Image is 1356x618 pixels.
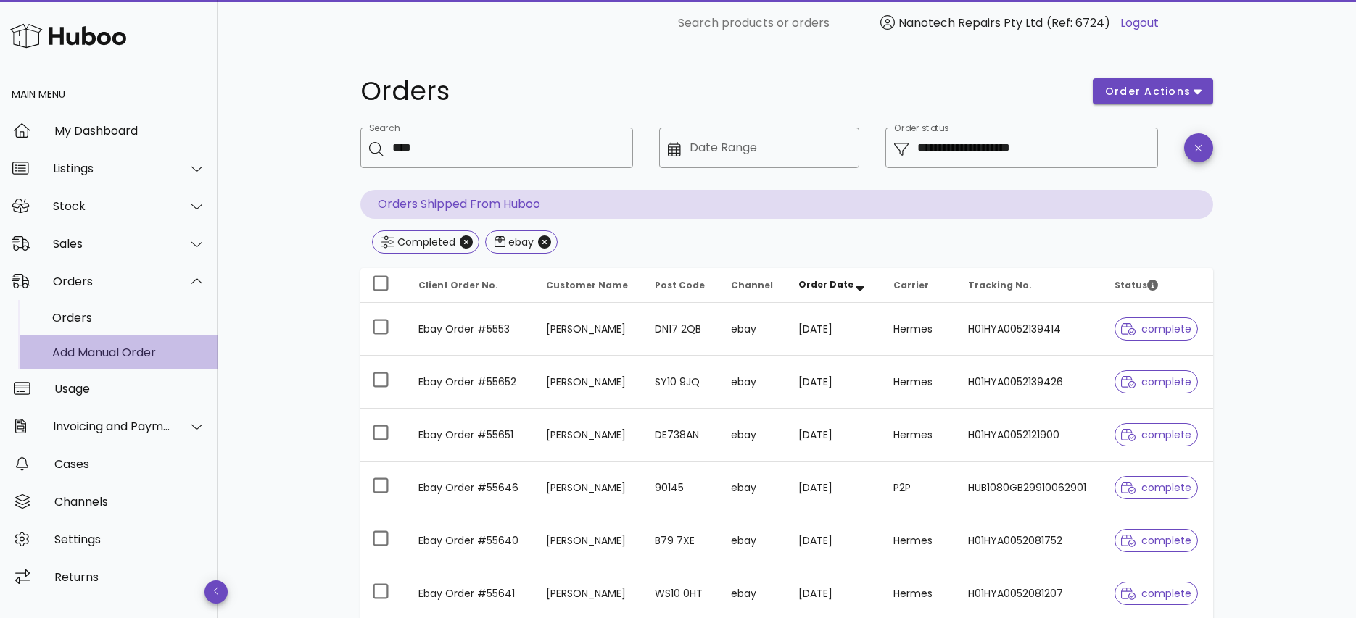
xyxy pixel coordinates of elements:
td: Hermes [882,303,957,356]
td: ebay [719,356,787,409]
td: ebay [719,409,787,462]
td: DN17 2QB [643,303,719,356]
td: [DATE] [787,514,881,567]
th: Order Date: Sorted descending. Activate to remove sorting. [787,268,881,303]
td: [PERSON_NAME] [534,514,643,567]
label: Order status [894,123,948,134]
label: Search [369,123,400,134]
td: [PERSON_NAME] [534,356,643,409]
th: Tracking No. [956,268,1103,303]
span: complete [1121,377,1191,387]
td: [PERSON_NAME] [534,303,643,356]
div: Listings [53,162,171,175]
td: Ebay Order #55646 [407,462,534,514]
span: Customer Name [546,279,628,291]
div: Orders [53,275,171,288]
div: My Dashboard [54,124,206,138]
th: Carrier [882,268,957,303]
span: Carrier [893,279,929,291]
span: Tracking No. [968,279,1032,291]
td: ebay [719,514,787,567]
span: Client Order No. [418,279,498,291]
span: complete [1121,430,1191,440]
td: [DATE] [787,409,881,462]
td: ebay [719,462,787,514]
div: Orders [52,311,206,325]
span: Status [1115,279,1158,291]
a: Logout [1120,14,1159,32]
td: B79 7XE [643,514,719,567]
img: Huboo Logo [10,20,126,51]
div: Add Manual Order [52,346,206,359]
td: DE738AN [643,409,719,462]
td: [DATE] [787,303,881,356]
td: [PERSON_NAME] [534,462,643,514]
td: H01HYA0052121900 [956,409,1103,462]
td: Ebay Order #55640 [407,514,534,567]
th: Status [1103,268,1213,303]
div: Completed [394,235,455,249]
span: complete [1121,483,1191,493]
td: H01HYA0052139426 [956,356,1103,409]
td: Hermes [882,514,957,567]
span: complete [1121,588,1191,598]
div: Invoicing and Payments [53,419,171,433]
th: Client Order No. [407,268,534,303]
td: Ebay Order #5553 [407,303,534,356]
td: Ebay Order #55651 [407,409,534,462]
td: P2P [882,462,957,514]
td: ebay [719,303,787,356]
div: Channels [54,495,206,509]
button: Close [460,235,473,249]
span: (Ref: 6724) [1046,14,1110,31]
td: H01HYA0052139414 [956,303,1103,356]
td: Ebay Order #55652 [407,356,534,409]
td: Hermes [882,409,957,462]
span: order actions [1104,84,1191,99]
div: Stock [53,199,171,213]
th: Post Code [643,268,719,303]
div: Cases [54,457,206,471]
td: SY10 9JQ [643,356,719,409]
span: Post Code [655,279,705,291]
td: HUB1080GB29910062901 [956,462,1103,514]
th: Channel [719,268,787,303]
div: ebay [505,235,534,249]
td: Hermes [882,356,957,409]
span: complete [1121,324,1191,334]
h1: Orders [360,78,1075,104]
td: H01HYA0052081752 [956,514,1103,567]
span: complete [1121,535,1191,546]
div: Sales [53,237,171,251]
td: [DATE] [787,462,881,514]
button: Close [538,235,551,249]
td: 90145 [643,462,719,514]
span: Nanotech Repairs Pty Ltd [898,14,1043,31]
div: Returns [54,570,206,584]
div: Usage [54,382,206,396]
td: [DATE] [787,356,881,409]
div: Settings [54,533,206,546]
span: Channel [731,279,773,291]
td: [PERSON_NAME] [534,409,643,462]
span: Order Date [798,278,853,291]
button: order actions [1093,78,1213,104]
p: Orders Shipped From Huboo [360,190,1213,219]
th: Customer Name [534,268,643,303]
